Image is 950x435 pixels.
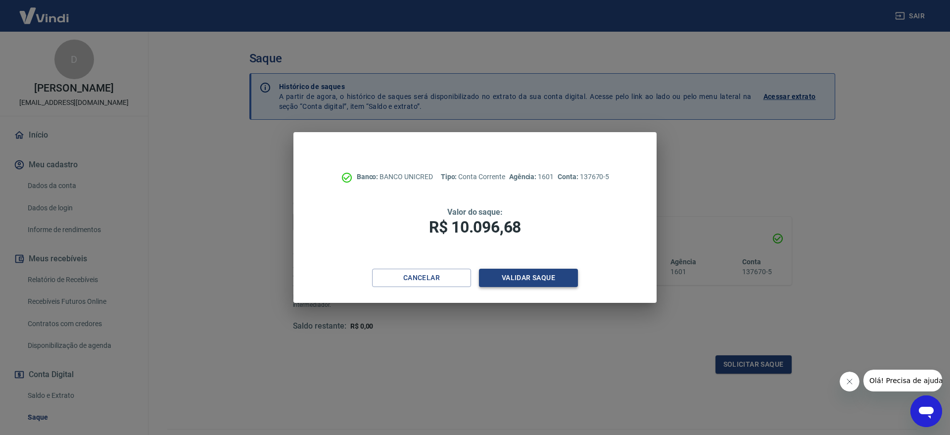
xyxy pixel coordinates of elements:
span: Tipo: [441,173,459,181]
span: Banco: [357,173,380,181]
p: 1601 [509,172,554,182]
p: Conta Corrente [441,172,505,182]
iframe: Fechar mensagem [840,372,859,391]
span: Agência: [509,173,538,181]
button: Validar saque [479,269,578,287]
iframe: Botão para abrir a janela de mensagens [910,395,942,427]
button: Cancelar [372,269,471,287]
p: BANCO UNICRED [357,172,433,182]
iframe: Mensagem da empresa [863,370,942,391]
span: Olá! Precisa de ajuda? [6,7,83,15]
span: R$ 10.096,68 [429,218,521,237]
p: 137670-5 [558,172,609,182]
span: Conta: [558,173,580,181]
span: Valor do saque: [447,207,503,217]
